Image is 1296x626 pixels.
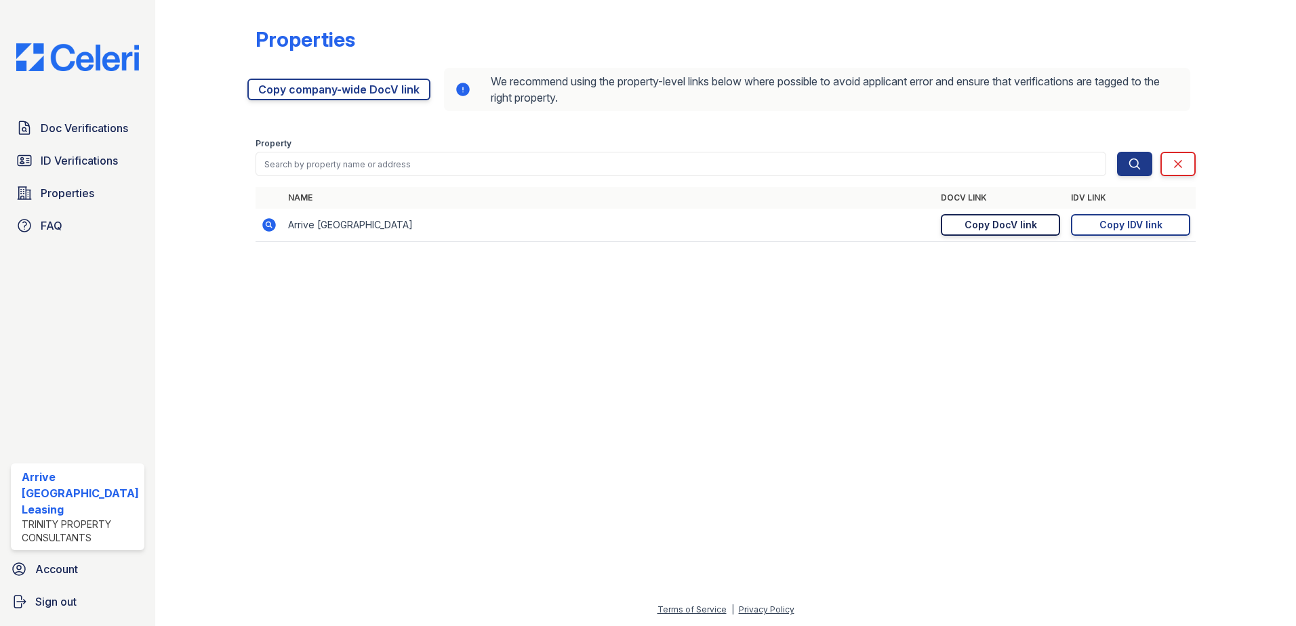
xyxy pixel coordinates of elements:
a: Privacy Policy [739,604,794,614]
div: Arrive [GEOGRAPHIC_DATA] Leasing [22,469,139,518]
span: ID Verifications [41,152,118,169]
div: We recommend using the property-level links below where possible to avoid applicant error and ens... [444,68,1191,111]
div: Copy IDV link [1099,218,1162,232]
a: Account [5,556,150,583]
a: Copy company-wide DocV link [247,79,430,100]
a: Properties [11,180,144,207]
div: Copy DocV link [965,218,1037,232]
a: Terms of Service [657,604,727,614]
label: Property [256,138,291,149]
span: Properties [41,185,94,201]
span: Doc Verifications [41,120,128,136]
span: Sign out [35,593,77,610]
a: ID Verifications [11,147,144,174]
a: Copy DocV link [941,214,1060,236]
a: FAQ [11,212,144,239]
div: | [731,604,734,614]
img: CE_Logo_Blue-a8612792a0a2168367f1c8372b55b34899dd931a85d93a1a3d3e32e68fde9ad4.png [5,43,150,71]
th: DocV Link [935,187,1066,209]
span: FAQ [41,217,62,234]
div: Trinity Property Consultants [22,518,139,545]
div: Properties [256,27,355,51]
a: Sign out [5,588,150,615]
a: Copy IDV link [1071,214,1190,236]
td: Arrive [GEOGRAPHIC_DATA] [283,209,936,242]
input: Search by property name or address [256,152,1107,176]
th: Name [283,187,936,209]
th: IDV Link [1066,187,1196,209]
span: Account [35,561,78,577]
a: Doc Verifications [11,114,144,142]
